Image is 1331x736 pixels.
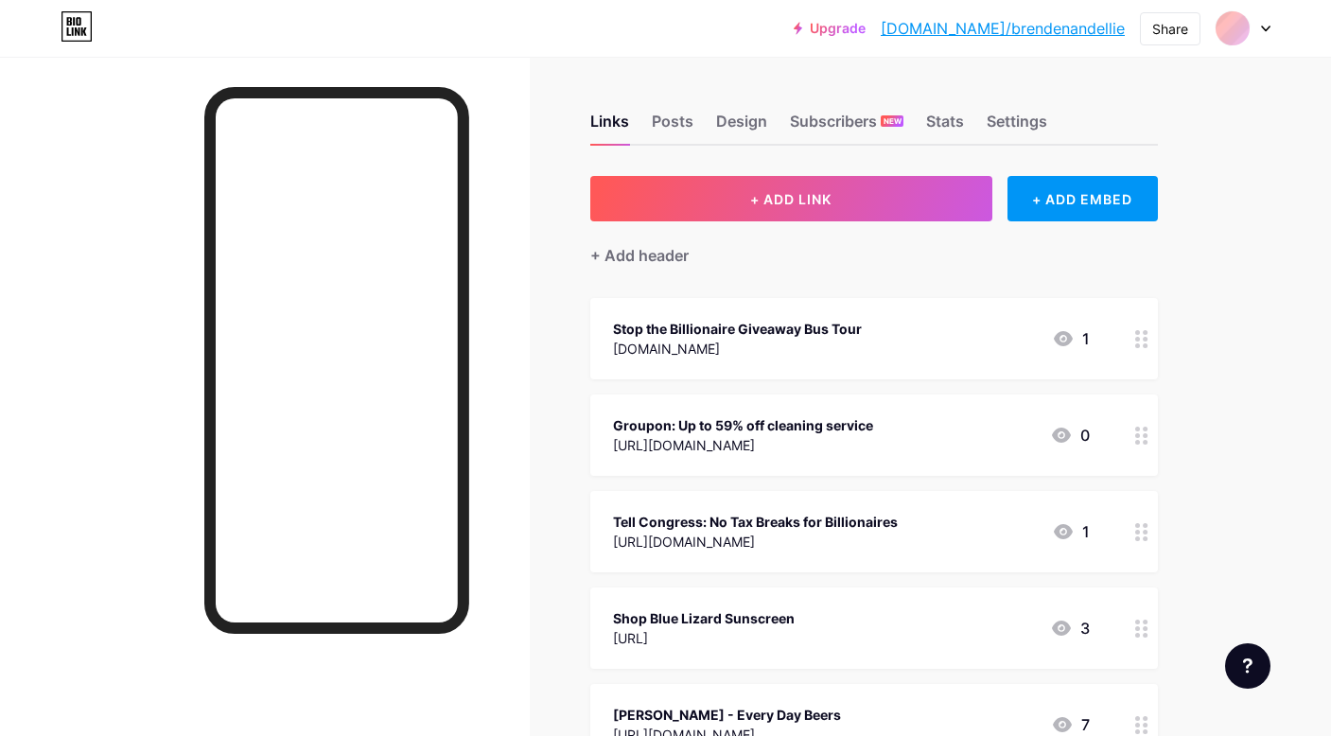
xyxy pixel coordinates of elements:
[794,21,866,36] a: Upgrade
[750,191,832,207] span: + ADD LINK
[613,415,873,435] div: Groupon: Up to 59% off cleaning service
[613,339,862,359] div: [DOMAIN_NAME]
[1050,424,1090,447] div: 0
[926,110,964,144] div: Stats
[1052,520,1090,543] div: 1
[1052,327,1090,350] div: 1
[613,532,898,552] div: [URL][DOMAIN_NAME]
[790,110,903,144] div: Subscribers
[613,705,841,725] div: [PERSON_NAME] - Every Day Beers
[613,608,795,628] div: Shop Blue Lizard Sunscreen
[652,110,693,144] div: Posts
[1050,617,1090,640] div: 3
[987,110,1047,144] div: Settings
[590,244,689,267] div: + Add header
[1051,713,1090,736] div: 7
[881,17,1125,40] a: [DOMAIN_NAME]/brendenandellie
[613,319,862,339] div: Stop the Billionaire Giveaway Bus Tour
[613,628,795,648] div: [URL]
[1152,19,1188,39] div: Share
[613,435,873,455] div: [URL][DOMAIN_NAME]
[1007,176,1158,221] div: + ADD EMBED
[613,512,898,532] div: Tell Congress: No Tax Breaks for Billionaires
[590,176,992,221] button: + ADD LINK
[884,115,902,127] span: NEW
[716,110,767,144] div: Design
[590,110,629,144] div: Links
